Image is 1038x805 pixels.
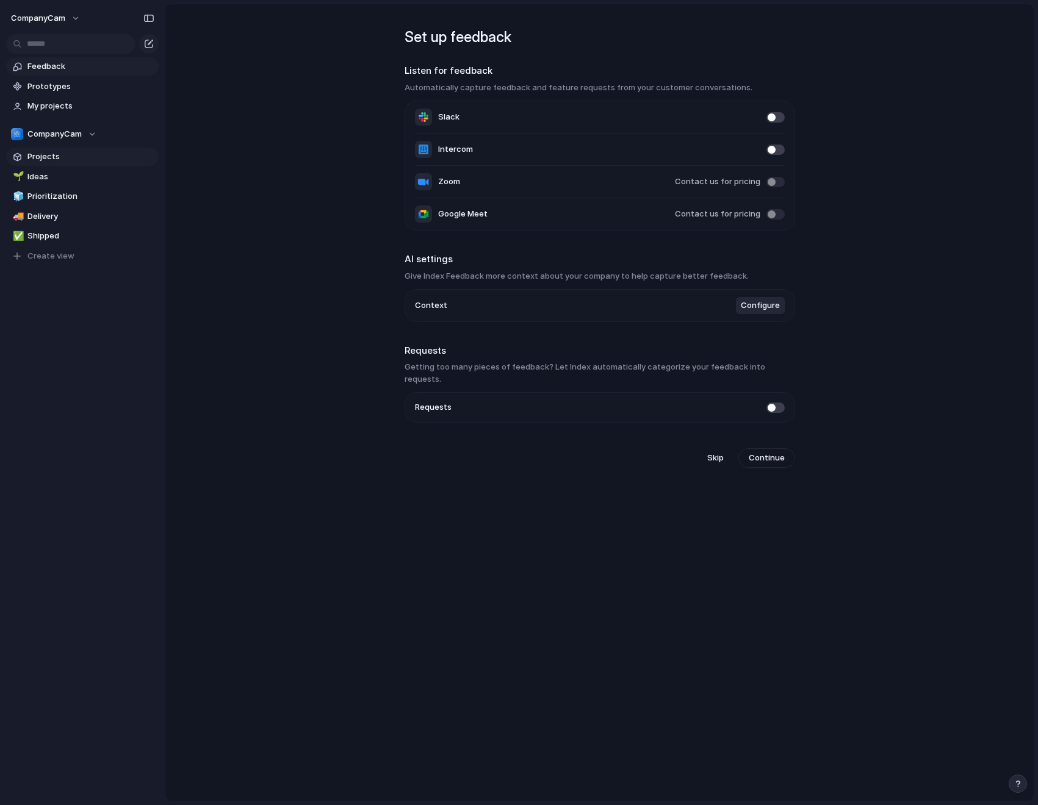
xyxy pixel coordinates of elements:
button: ✅ [11,230,23,242]
span: Intercom [438,143,473,156]
a: Projects [6,148,159,166]
div: ✅ [13,229,21,243]
button: Continue [738,448,795,468]
span: Requests [415,401,452,413]
div: 🚚 [13,209,21,223]
span: My projects [27,100,154,112]
a: Feedback [6,57,159,76]
h3: Give Index Feedback more context about your company to help capture better feedback. [405,270,795,282]
a: My projects [6,97,159,115]
button: 🌱 [11,171,23,183]
h2: Requests [405,344,795,358]
h3: Getting too many pieces of feedback? Let Index automatically categorize your feedback into requests. [405,361,795,385]
button: Configure [736,297,785,314]
h1: Set up feedback [405,26,795,48]
div: 🌱 [13,170,21,184]
span: Contact us for pricing [675,208,760,220]
a: 🚚Delivery [6,207,159,226]
span: Google Meet [438,208,488,220]
span: Ideas [27,171,154,183]
a: 🌱Ideas [6,168,159,186]
button: 🚚 [11,210,23,223]
div: 🧊 [13,190,21,204]
button: CompanyCam [6,125,159,143]
span: Contact us for pricing [675,176,760,188]
span: CompanyCam [11,12,65,24]
button: Create view [6,247,159,265]
button: CompanyCam [5,9,87,28]
a: ✅Shipped [6,227,159,245]
h2: Listen for feedback [405,64,795,78]
span: Context [415,299,447,312]
span: Configure [741,299,780,312]
button: 🧊 [11,190,23,202]
span: Create view [27,250,74,262]
span: Shipped [27,230,154,242]
span: Slack [438,111,460,123]
span: Delivery [27,210,154,223]
span: Zoom [438,176,460,188]
a: Prototypes [6,77,159,96]
span: Continue [749,452,785,464]
span: CompanyCam [27,128,82,140]
button: Skip [697,448,733,468]
h3: Automatically capture feedback and feature requests from your customer conversations. [405,82,795,94]
span: Prototypes [27,80,154,93]
a: 🧊Prioritization [6,187,159,206]
span: Prioritization [27,190,154,202]
span: Projects [27,151,154,163]
h2: AI settings [405,252,795,267]
span: Feedback [27,60,154,73]
span: Skip [707,452,724,464]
